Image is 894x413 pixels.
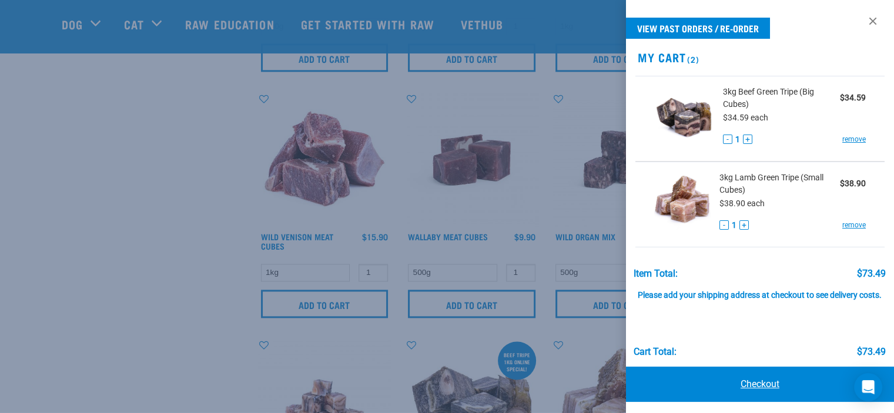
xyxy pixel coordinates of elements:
h2: My Cart [626,51,894,64]
a: remove [842,220,866,230]
div: $73.49 [857,347,886,357]
div: Please add your shipping address at checkout to see delivery costs. [634,279,886,300]
span: 3kg Lamb Green Tripe (Small Cubes) [719,172,840,196]
a: remove [842,134,866,145]
strong: $38.90 [840,179,866,188]
span: 1 [735,133,740,146]
button: - [719,220,729,230]
span: (2) [685,57,699,61]
img: Lamb Green Tripe (Small Cubes) [654,172,711,232]
button: + [743,135,752,144]
span: 1 [732,219,736,231]
span: $38.90 each [719,199,765,208]
span: $34.59 each [723,113,768,122]
div: Cart total: [634,347,677,357]
strong: $34.59 [840,93,866,102]
span: 3kg Beef Green Tripe (Big Cubes) [723,86,840,110]
button: - [723,135,732,144]
div: $73.49 [857,268,886,279]
div: Item Total: [634,268,678,279]
a: View past orders / re-order [626,18,770,39]
img: Beef Green Tripe (Big Cubes) [654,86,714,146]
a: Checkout [626,367,894,402]
div: Open Intercom Messenger [854,373,882,401]
button: + [739,220,749,230]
